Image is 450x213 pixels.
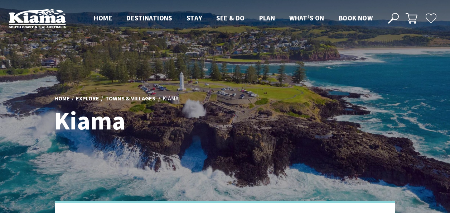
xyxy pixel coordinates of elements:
li: Kiama [163,94,179,103]
a: Towns & Villages [105,95,155,103]
span: Home [94,14,112,22]
h1: Kiama [54,107,257,134]
span: What’s On [289,14,324,22]
span: Book now [339,14,373,22]
span: See & Do [216,14,245,22]
span: Stay [187,14,202,22]
nav: Main Menu [87,13,380,24]
span: Plan [259,14,275,22]
a: Explore [76,95,99,103]
a: Home [54,95,70,103]
span: Destinations [126,14,172,22]
img: Kiama Logo [9,9,66,28]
